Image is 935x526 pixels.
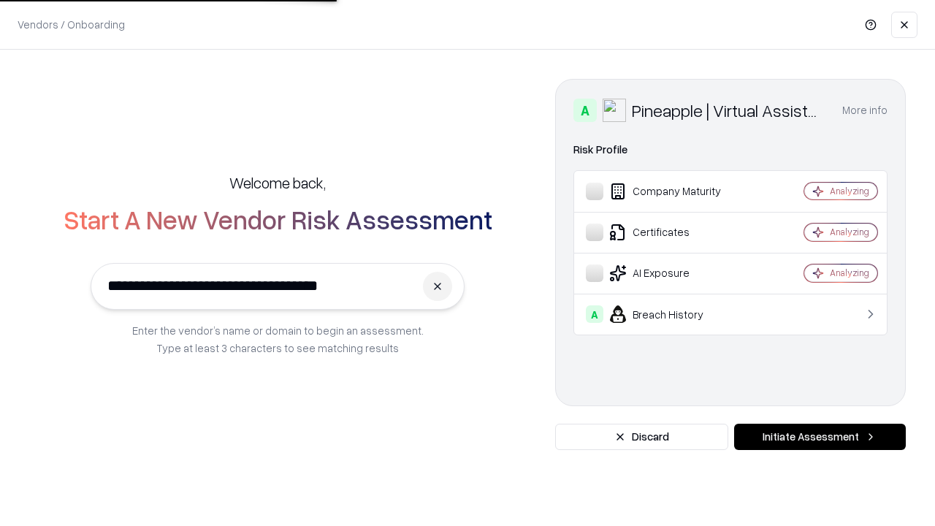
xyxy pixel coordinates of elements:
[603,99,626,122] img: Pineapple | Virtual Assistant Agency
[830,226,869,238] div: Analyzing
[830,267,869,279] div: Analyzing
[229,172,326,193] h5: Welcome back,
[842,97,888,123] button: More info
[64,205,492,234] h2: Start A New Vendor Risk Assessment
[18,17,125,32] p: Vendors / Onboarding
[586,183,760,200] div: Company Maturity
[830,185,869,197] div: Analyzing
[586,305,603,323] div: A
[586,305,760,323] div: Breach History
[573,141,888,159] div: Risk Profile
[632,99,825,122] div: Pineapple | Virtual Assistant Agency
[573,99,597,122] div: A
[586,224,760,241] div: Certificates
[586,264,760,282] div: AI Exposure
[734,424,906,450] button: Initiate Assessment
[555,424,728,450] button: Discard
[132,321,424,357] p: Enter the vendor’s name or domain to begin an assessment. Type at least 3 characters to see match...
